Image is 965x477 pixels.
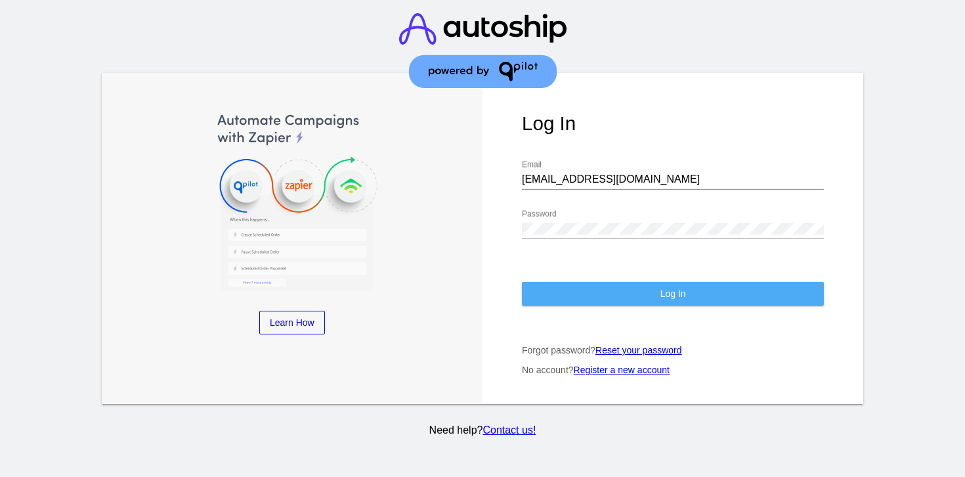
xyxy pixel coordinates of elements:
[574,365,670,375] a: Register a new account
[522,112,824,135] h1: Log In
[660,288,686,299] span: Log In
[522,365,824,375] p: No account?
[99,424,866,436] p: Need help?
[270,317,314,328] span: Learn How
[595,345,682,355] a: Reset your password
[522,282,824,306] button: Log In
[482,424,536,436] a: Contact us!
[259,311,325,334] a: Learn How
[141,112,443,291] img: Automate Campaigns with Zapier, QPilot and Klaviyo
[522,173,824,185] input: Email
[522,345,824,355] p: Forgot password?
